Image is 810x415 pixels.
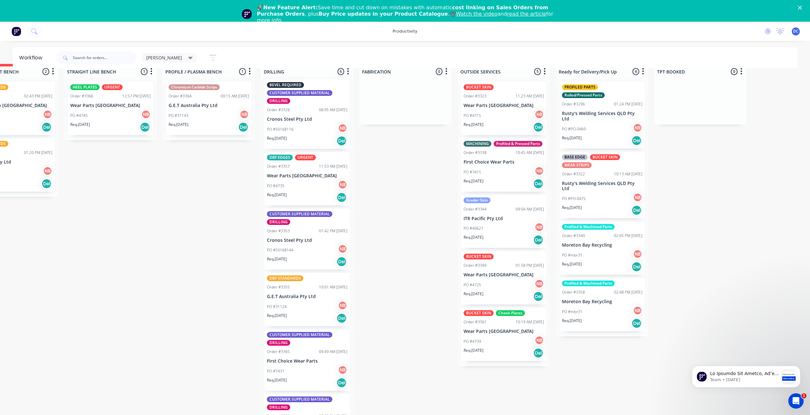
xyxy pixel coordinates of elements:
[464,291,483,297] p: Req. [DATE]
[562,92,605,98] div: Rolled/Pressed Parts
[338,244,347,254] div: NB
[562,242,642,248] p: Moreton Bay Recycling
[257,4,558,24] div: 🚀 Save time and cut down on mistakes with automatic , plus .📽️ and for more info.
[337,192,347,203] div: Del
[633,193,642,202] div: NB
[516,206,544,212] div: 09:04 AM [DATE]
[464,329,544,334] p: Wear Parts [GEOGRAPHIC_DATA]
[464,319,487,325] div: Order #3361
[319,107,347,113] div: 08:05 AM [DATE]
[19,54,45,62] div: Workflow
[464,113,481,119] p: PO #4715
[68,82,153,135] div: HEEL PLATESURGENTOrder #336612:57 PM [DATE]Wear Parts [GEOGRAPHIC_DATA]PO #4745NBReq.[DATE]Del
[141,110,151,119] div: NB
[267,396,332,402] div: CUSTOMER SUPPLIED MATERIAL
[257,4,548,17] b: cost linking on Sales Orders from Purchase Orders
[169,103,249,108] p: G.E.T Australia Pty Ltd
[267,183,284,189] p: PO #4735
[239,110,249,119] div: NB
[264,152,350,205] div: DBF EDGESURGENTOrder #335711:53 AM [DATE]Wear Parts [GEOGRAPHIC_DATA]PO #4735NBReq.[DATE]Del
[461,308,547,361] div: BUCKET SKINCheek PlatesOrder #336110:19 AM [DATE]Wear Parts [GEOGRAPHIC_DATA]PO #4739NBReq.[DATE]Del
[456,11,497,17] a: Watch the video
[267,349,290,355] div: Order #3365
[614,289,642,295] div: 02:48 PM [DATE]
[267,247,293,253] p: PO #50168144
[264,273,350,326] div: DBF STANDARDSOrder #335510:01 AM [DATE]G.E.T Australia Pty LtdPO #31124NBReq.[DATE]Del
[264,80,350,149] div: BEVEL REQUIREDCUSTOMER SUPPLIED MATERIALDRILLINGOrder #332608:05 AM [DATE]Cronos Steel Pty LtdPO ...
[267,219,290,225] div: DRILLING
[562,135,582,141] p: Req. [DATE]
[337,257,347,267] div: Del
[562,154,588,160] div: BASE EDGE
[632,135,642,146] div: Del
[70,122,90,127] p: Req. [DATE]
[338,301,347,310] div: NB
[28,18,97,385] span: Lo Ipsumdo Sit Ametco, Ad’el seddoe tem inci utlabore etdolor magnaaliq en admi veni quisnost exe...
[267,275,303,281] div: DBF STANDARDS
[464,206,487,212] div: Order #3344
[319,228,347,234] div: 01:42 PM [DATE]
[267,238,347,243] p: Cronos Steel Pty Ltd
[267,228,290,234] div: Order #3353
[169,113,188,119] p: PO #31143
[632,318,642,328] div: Del
[534,222,544,232] div: NB
[562,101,585,107] div: Order #3296
[295,155,316,160] div: URGENT
[267,294,347,299] p: G.E.T Australia Pty Ltd
[464,103,544,108] p: Wear Parts [GEOGRAPHIC_DATA]
[682,353,810,398] iframe: Intercom notifications message
[464,169,481,175] p: PO #7415
[533,291,543,302] div: Del
[464,141,491,147] div: MACHINING
[798,6,804,10] div: Close
[267,192,287,198] p: Req. [DATE]
[562,299,642,304] p: Moreton Bay Recycling
[146,54,182,61] span: [PERSON_NAME]
[319,284,347,290] div: 10:01 AM [DATE]
[534,335,544,345] div: NB
[70,84,100,90] div: HEEL PLATES
[267,368,284,374] p: PO #7431
[70,93,93,99] div: Order #3366
[788,393,804,409] iframe: Intercom live chat
[464,282,481,288] p: PO #4725
[533,122,543,132] div: Del
[102,84,123,90] div: URGENT
[464,159,544,165] p: First Choice Wear Parts
[267,107,290,113] div: Order #3326
[267,332,332,338] div: CUSTOMER SUPPLIED MATERIAL
[562,181,642,192] p: Rusty's Welding Services QLD Pty Ltd
[267,155,293,160] div: DBF EDGES
[73,51,136,64] input: Search for orders...
[319,164,347,169] div: 11:53 AM [DATE]
[267,358,347,364] p: First Choice Wear Parts
[464,84,494,90] div: BUCKET SKIN
[464,178,483,184] p: Req. [DATE]
[461,138,547,192] div: MACHININGProfiled & Pressed PartsOrder #333810:45 AM [DATE]First Choice Wear PartsPO #7415NBReq.[...
[464,226,483,231] p: PO #40621
[267,98,290,104] div: DRILLING
[267,127,293,132] p: PO #50168116
[516,319,544,325] div: 10:19 AM [DATE]
[793,28,799,34] span: DC
[70,103,151,108] p: Wear Parts [GEOGRAPHIC_DATA]
[264,209,350,270] div: CUSTOMER SUPPLIED MATERIALDRILLINGOrder #335301:42 PM [DATE]Cronos Steel Pty LtdPO #50168144NBReq...
[42,122,52,132] div: Del
[267,90,332,96] div: CUSTOMER SUPPLIED MATERIAL
[633,306,642,315] div: NB
[464,272,544,278] p: Wear Parts [GEOGRAPHIC_DATA]
[559,278,645,331] div: Profiled & Machined PartsOrder #335802:48 PM [DATE]Moreton Bay RecyclingPO #mbr31NBReq.[DATE]Del
[562,233,585,239] div: Order #3340
[533,179,543,189] div: Del
[562,196,586,202] p: PO #PO-0472
[267,117,347,122] p: Cronos Steel Pty Ltd
[614,101,642,107] div: 01:24 PM [DATE]
[267,164,290,169] div: Order #3357
[238,122,248,132] div: Del
[562,224,615,230] div: Profiled & Machined Parts
[169,84,220,90] div: Chromium Carbide Strips
[337,313,347,323] div: Del
[633,249,642,259] div: NB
